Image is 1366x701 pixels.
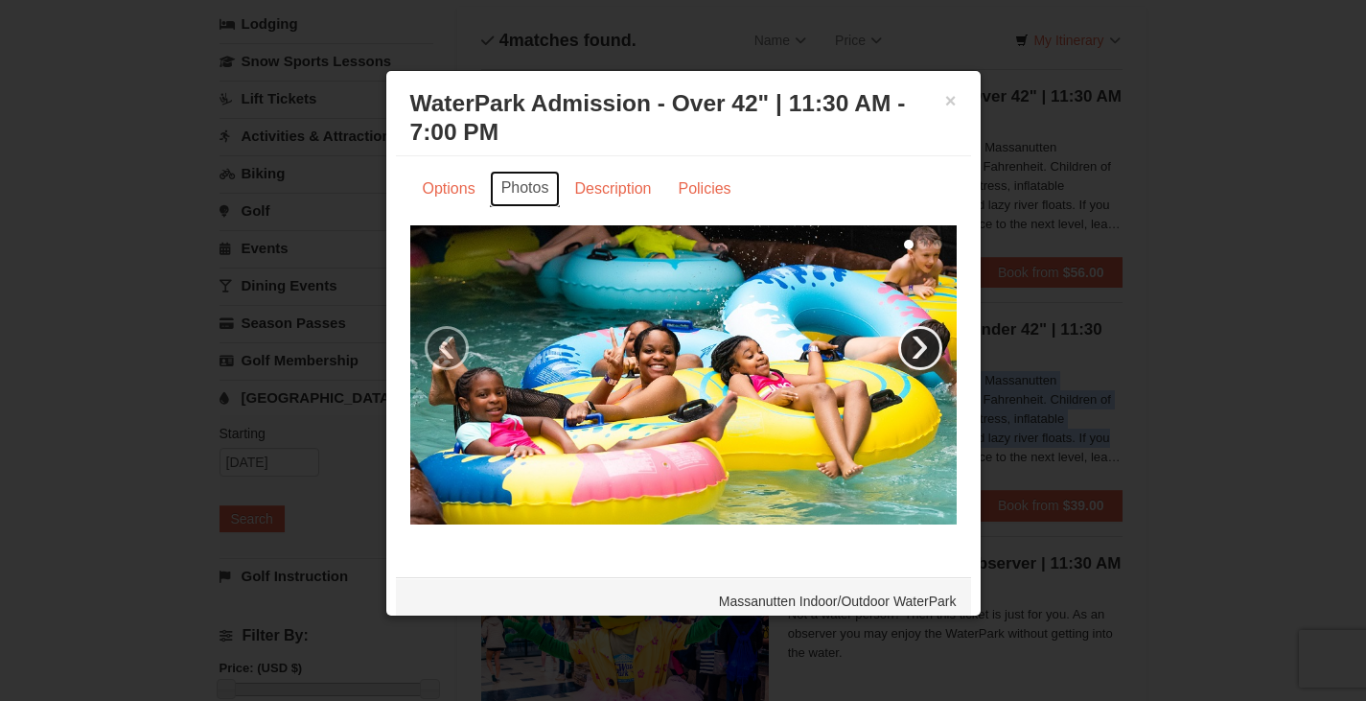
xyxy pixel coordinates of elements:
[410,225,957,525] img: 6619917-1560-394ba125.jpg
[410,89,957,147] h3: WaterPark Admission - Over 42" | 11:30 AM - 7:00 PM
[425,326,469,370] a: ‹
[898,326,942,370] a: ›
[490,171,561,207] a: Photos
[396,577,971,625] div: Massanutten Indoor/Outdoor WaterPark
[562,171,663,207] a: Description
[945,91,957,110] button: ×
[665,171,743,207] a: Policies
[410,171,488,207] a: Options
